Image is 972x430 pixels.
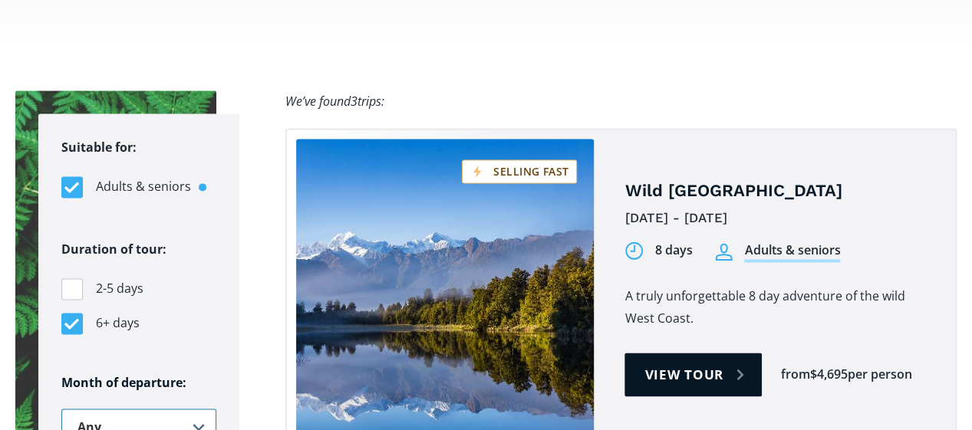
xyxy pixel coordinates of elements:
[744,241,840,262] div: Adults & seniors
[624,206,932,230] div: [DATE] - [DATE]
[781,366,810,383] div: from
[96,313,140,333] span: 6+ days
[61,375,216,391] h6: Month of departure:
[624,353,762,396] a: View tour
[61,136,137,159] legend: Suitable for:
[624,285,932,330] p: A truly unforgettable 8 day adventure of the wild West Coast.
[61,238,166,261] legend: Duration of tour:
[810,366,848,383] div: $4,695
[664,241,692,259] div: days
[96,176,191,197] span: Adults & seniors
[96,278,143,299] span: 2-5 days
[848,366,912,383] div: per person
[654,241,661,259] div: 8
[624,180,932,202] h4: Wild [GEOGRAPHIC_DATA]
[285,90,384,113] div: We’ve found trips:
[351,93,357,110] span: 3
